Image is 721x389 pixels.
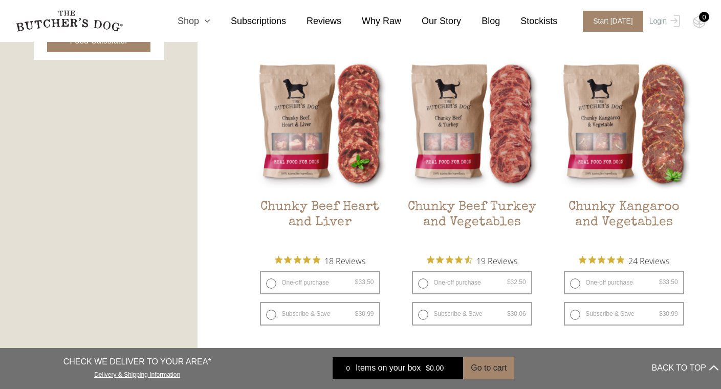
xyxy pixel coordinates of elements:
bdi: 33.50 [355,278,374,286]
img: Chunky Beef Turkey and Vegetables [404,56,539,191]
a: Stockists [500,14,557,28]
span: Items on your box [356,362,421,374]
button: Rated 4.9 out of 5 stars from 18 reviews. Jump to reviews. [275,253,365,268]
label: One-off purchase [412,271,532,294]
span: 18 Reviews [324,253,365,268]
button: Rated 4.8 out of 5 stars from 24 reviews. Jump to reviews. [579,253,669,268]
bdi: 30.99 [659,310,678,317]
bdi: 30.99 [355,310,374,317]
h2: Chunky Beef Heart and Liver [252,200,387,248]
a: Blog [461,14,500,28]
img: TBD_Cart-Empty.png [693,15,706,29]
img: Chunky Kangaroo and Vegetables [556,56,691,191]
span: $ [507,310,511,317]
bdi: 30.06 [507,310,526,317]
bdi: 0.00 [426,364,444,372]
label: One-off purchase [260,271,380,294]
span: $ [355,310,359,317]
a: Subscriptions [210,14,286,28]
span: $ [659,310,663,317]
h2: Chunky Kangaroo and Vegetables [556,200,691,248]
span: 19 Reviews [476,253,517,268]
a: Our Story [401,14,461,28]
label: Subscribe & Save [412,302,532,326]
a: Chunky Kangaroo and VegetablesChunky Kangaroo and Vegetables [556,56,691,247]
a: Reviews [286,14,341,28]
a: 0 Items on your box $0.00 [333,357,463,379]
bdi: 33.50 [659,278,678,286]
a: Start [DATE] [573,11,647,32]
span: 24 Reviews [628,253,669,268]
a: Login [647,11,680,32]
bdi: 32.50 [507,278,526,286]
span: Start [DATE] [583,11,643,32]
a: Delivery & Shipping Information [94,369,180,378]
span: $ [507,278,511,286]
label: Subscribe & Save [564,302,684,326]
label: One-off purchase [564,271,684,294]
button: Rated 4.7 out of 5 stars from 19 reviews. Jump to reviews. [427,253,517,268]
h2: Chunky Beef Turkey and Vegetables [404,200,539,248]
span: $ [355,278,359,286]
span: $ [426,364,430,372]
a: Chunky Beef Heart and LiverChunky Beef Heart and Liver [252,56,387,247]
img: Chunky Beef Heart and Liver [252,56,387,191]
p: CHECK WE DELIVER TO YOUR AREA* [63,356,211,368]
div: 0 [699,12,709,22]
label: Subscribe & Save [260,302,380,326]
button: Go to cart [463,357,514,379]
span: $ [659,278,663,286]
div: 0 [340,363,356,373]
a: Why Raw [341,14,401,28]
button: BACK TO TOP [652,356,718,380]
a: Chunky Beef Turkey and VegetablesChunky Beef Turkey and Vegetables [404,56,539,247]
a: Shop [157,14,210,28]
